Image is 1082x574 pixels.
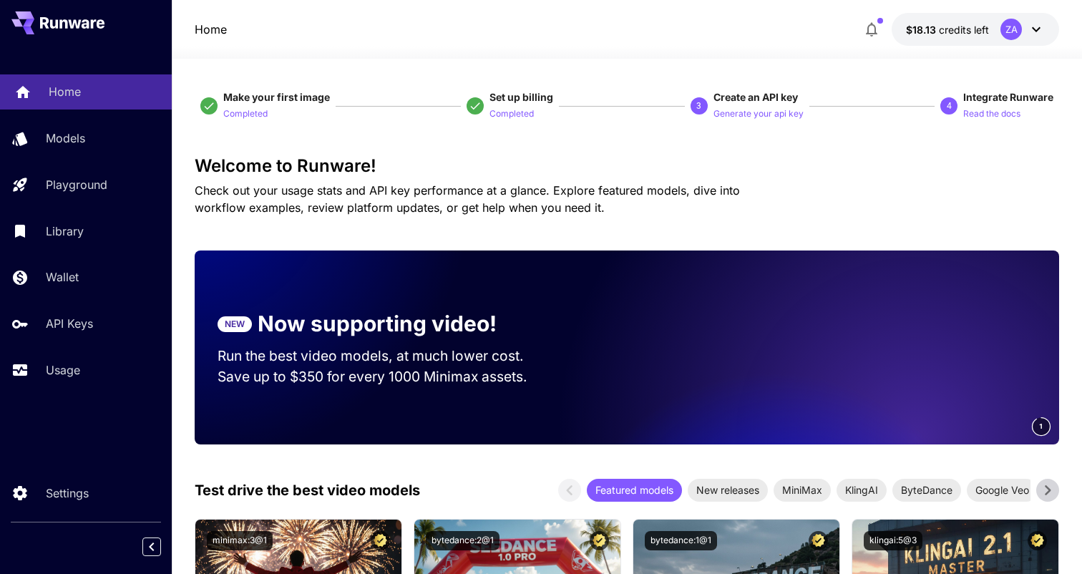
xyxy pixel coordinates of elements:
span: Google Veo [967,482,1038,497]
p: Test drive the best video models [195,480,420,501]
p: Completed [223,107,268,121]
button: Certified Model – Vetted for best performance and includes a commercial license. [809,531,828,550]
button: Read the docs [963,104,1020,122]
p: Run the best video models, at much lower cost. [218,346,551,366]
p: Playground [46,176,107,193]
div: New releases [688,479,768,502]
button: Certified Model – Vetted for best performance and includes a commercial license. [1028,531,1047,550]
p: NEW [225,318,245,331]
p: Read the docs [963,107,1020,121]
p: Now supporting video! [258,308,497,340]
button: Certified Model – Vetted for best performance and includes a commercial license. [590,531,609,550]
button: Completed [223,104,268,122]
span: 1 [1039,421,1043,432]
p: Usage [46,361,80,379]
div: ByteDance [892,479,961,502]
button: Completed [489,104,534,122]
p: Generate your api key [713,107,804,121]
span: Integrate Runware [963,91,1053,103]
button: bytedance:1@1 [645,531,717,550]
span: New releases [688,482,768,497]
p: Settings [46,485,89,502]
span: Make your first image [223,91,330,103]
p: Save up to $350 for every 1000 Minimax assets. [218,366,551,387]
span: Featured models [587,482,682,497]
button: klingai:5@3 [864,531,922,550]
button: Generate your api key [713,104,804,122]
div: KlingAI [837,479,887,502]
button: Certified Model – Vetted for best performance and includes a commercial license. [371,531,390,550]
p: Wallet [46,268,79,286]
div: Featured models [587,479,682,502]
div: ZA [1000,19,1022,40]
p: 3 [696,99,701,112]
p: Completed [489,107,534,121]
p: Library [46,223,84,240]
span: Check out your usage stats and API key performance at a glance. Explore featured models, dive int... [195,183,740,215]
h3: Welcome to Runware! [195,156,1059,176]
span: Create an API key [713,91,798,103]
button: Collapse sidebar [142,537,161,556]
p: Models [46,130,85,147]
span: ByteDance [892,482,961,497]
span: $18.13 [906,24,939,36]
a: Home [195,21,227,38]
p: 4 [947,99,952,112]
nav: breadcrumb [195,21,227,38]
span: MiniMax [774,482,831,497]
span: KlingAI [837,482,887,497]
div: Google Veo [967,479,1038,502]
span: credits left [939,24,989,36]
button: bytedance:2@1 [426,531,499,550]
p: Home [49,83,81,100]
p: API Keys [46,315,93,332]
span: Set up billing [489,91,553,103]
div: MiniMax [774,479,831,502]
button: minimax:3@1 [207,531,273,550]
button: $18.13301ZA [892,13,1059,46]
div: Collapse sidebar [153,534,172,560]
div: $18.13301 [906,22,989,37]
